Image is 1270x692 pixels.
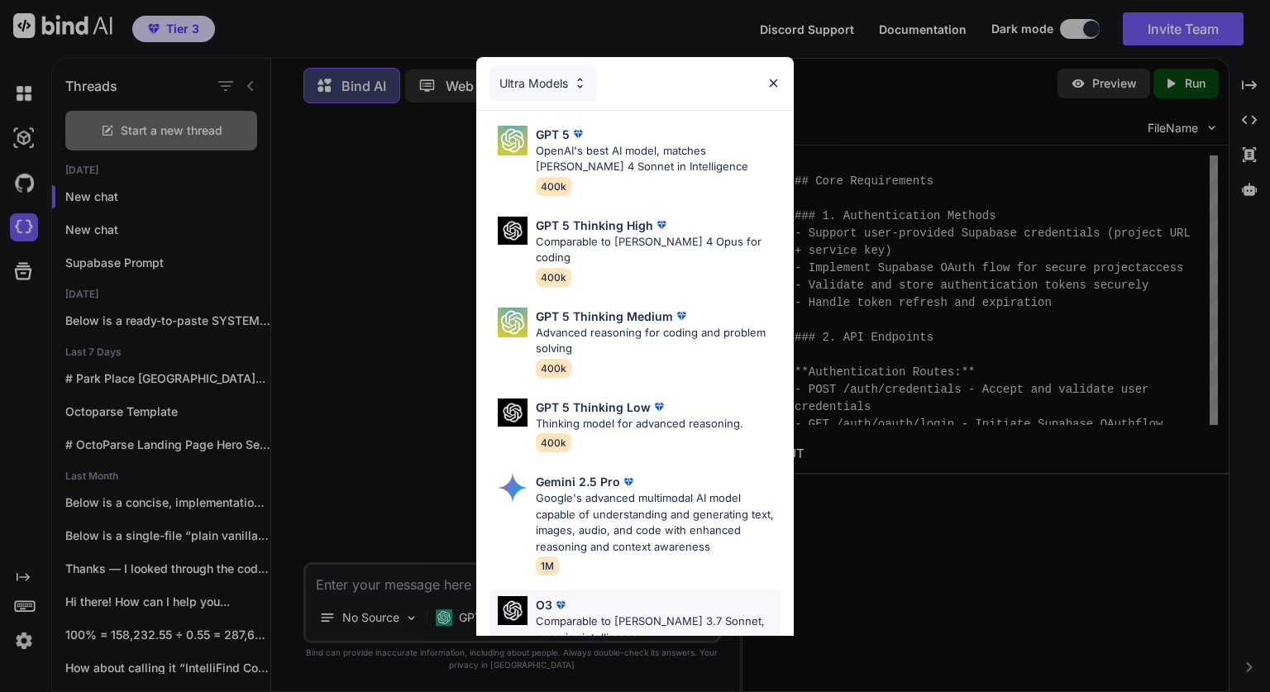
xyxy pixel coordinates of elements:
[536,416,743,432] p: Thinking model for advanced reasoning.
[536,613,781,646] p: Comparable to [PERSON_NAME] 3.7 Sonnet, superior intelligence
[620,474,637,490] img: premium
[536,596,552,613] p: O3
[536,325,781,357] p: Advanced reasoning for coding and problem solving
[536,143,781,175] p: OpenAI's best AI model, matches [PERSON_NAME] 4 Sonnet in Intelligence
[498,596,528,625] img: Pick Models
[498,398,528,427] img: Pick Models
[536,217,653,234] p: GPT 5 Thinking High
[766,76,781,90] img: close
[536,359,571,378] span: 400k
[673,308,690,324] img: premium
[498,126,528,155] img: Pick Models
[536,268,571,287] span: 400k
[498,473,528,503] img: Pick Models
[489,65,597,102] div: Ultra Models
[570,126,586,142] img: premium
[536,234,781,266] p: Comparable to [PERSON_NAME] 4 Opus for coding
[536,126,570,143] p: GPT 5
[573,76,587,90] img: Pick Models
[651,398,667,415] img: premium
[536,490,781,555] p: Google's advanced multimodal AI model capable of understanding and generating text, images, audio...
[498,217,528,246] img: Pick Models
[653,217,670,233] img: premium
[536,177,571,196] span: 400k
[536,308,673,325] p: GPT 5 Thinking Medium
[536,473,620,490] p: Gemini 2.5 Pro
[536,556,559,575] span: 1M
[552,597,569,613] img: premium
[536,433,571,452] span: 400k
[536,398,651,416] p: GPT 5 Thinking Low
[498,308,528,337] img: Pick Models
